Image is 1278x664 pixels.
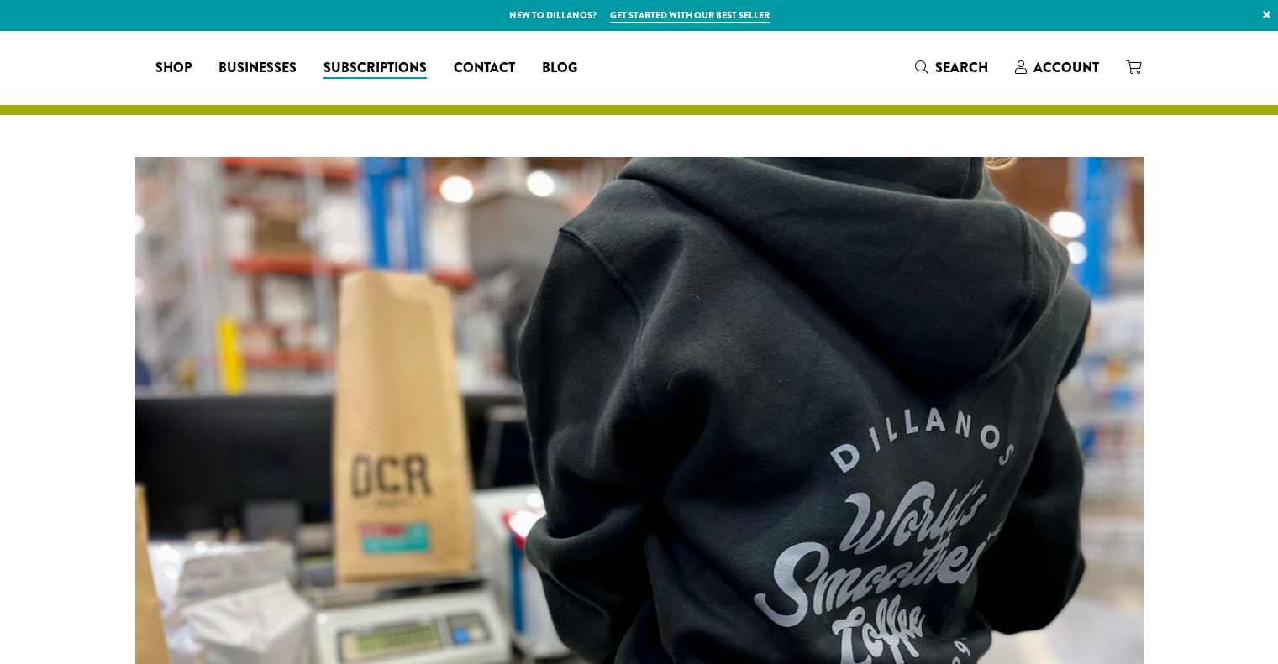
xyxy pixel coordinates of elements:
span: Blog [542,58,577,79]
span: Account [1033,58,1099,77]
span: Shop [155,58,192,79]
a: Get started with our best seller [610,8,770,23]
span: Contact [454,58,515,79]
span: Businesses [218,58,297,79]
a: Search [902,54,1002,81]
span: Search [935,58,988,77]
a: Shop [142,55,205,81]
span: Subscriptions [323,58,427,79]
